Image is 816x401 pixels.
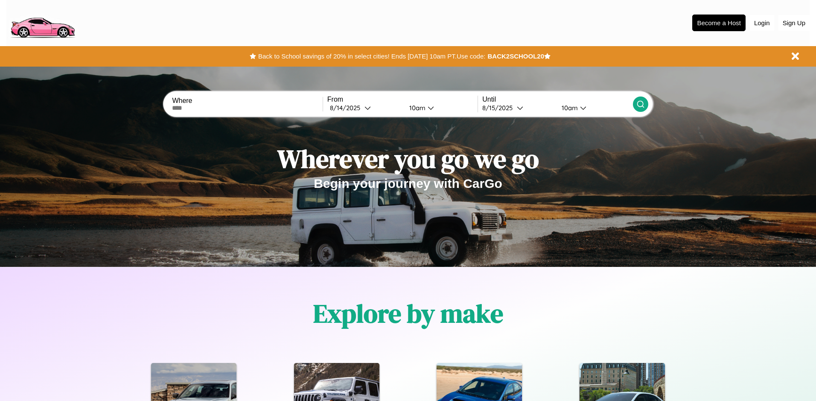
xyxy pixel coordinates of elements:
button: Login [750,15,774,31]
div: 10am [557,104,580,112]
div: 8 / 15 / 2025 [482,104,517,112]
label: Until [482,96,632,103]
label: Where [172,97,322,105]
button: 10am [555,103,632,112]
div: 10am [405,104,428,112]
img: logo [6,4,79,40]
button: 10am [402,103,478,112]
div: 8 / 14 / 2025 [330,104,364,112]
h1: Explore by make [313,296,503,331]
button: Become a Host [692,15,746,31]
label: From [327,96,478,103]
button: 8/14/2025 [327,103,402,112]
b: BACK2SCHOOL20 [487,53,544,60]
button: Sign Up [778,15,810,31]
button: Back to School savings of 20% in select cities! Ends [DATE] 10am PT.Use code: [256,50,487,62]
